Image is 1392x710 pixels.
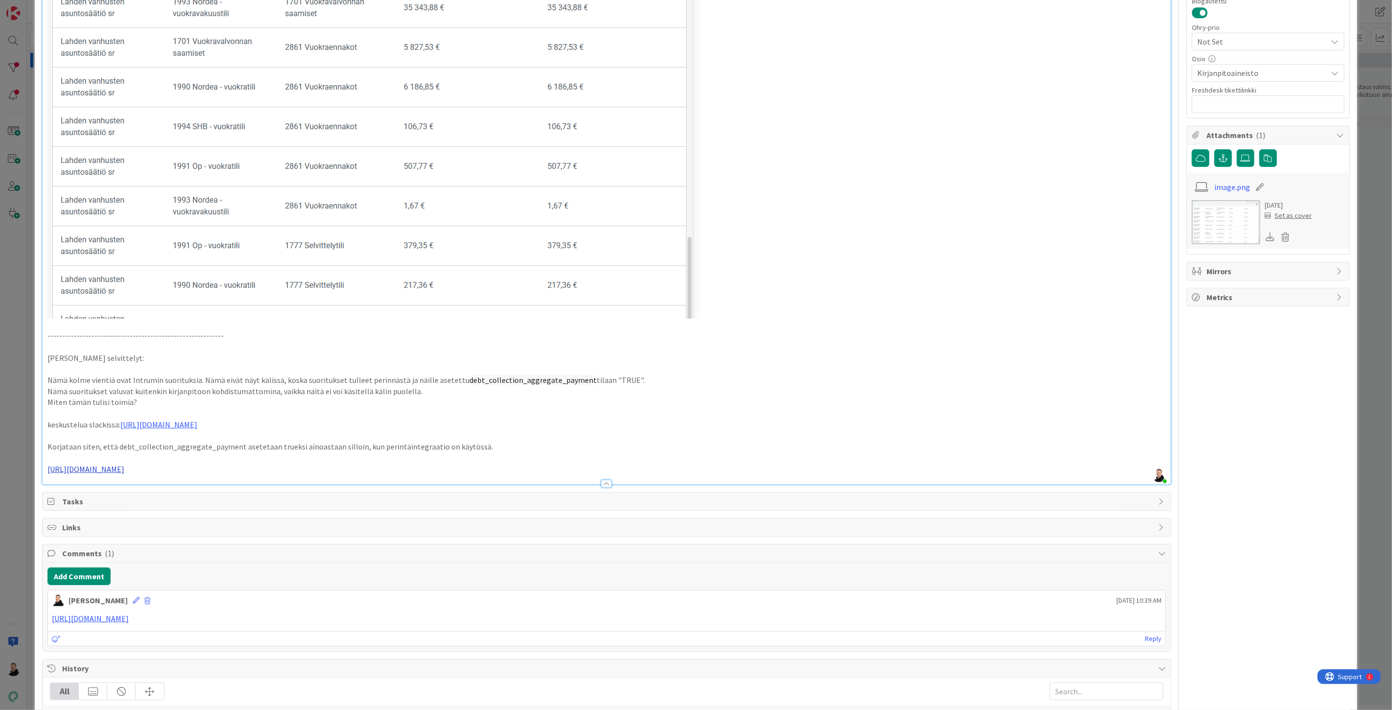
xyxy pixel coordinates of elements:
p: Miten tämän tulisi toimia? [47,397,1166,408]
a: [URL][DOMAIN_NAME] [47,464,124,474]
span: Attachments [1206,129,1332,141]
div: Set as cover [1265,211,1312,221]
div: Ohry-prio [1192,24,1345,31]
div: [DATE] [1265,200,1312,211]
p: Nämä kolme vientiä ovat Intrumin suorituksia. Nämä eivät näyt kälissä, koska suoritukset tulleet ... [47,375,1166,386]
img: AN [52,594,64,606]
button: Add Comment [47,568,111,585]
a: [URL][DOMAIN_NAME] [52,614,129,623]
img: KHqomuoKQRjoNQxyxxwtZmjOUFPU5med.jpg [1152,469,1166,482]
p: keskustelua slackissa: [47,419,1166,430]
span: Not Set [1197,35,1322,48]
a: [URL][DOMAIN_NAME] [120,420,197,429]
div: Download [1265,231,1276,243]
div: 1 [51,4,53,12]
span: Links [62,521,1153,533]
span: Comments [62,547,1153,559]
p: [PERSON_NAME] selvittelyt: [47,353,1166,364]
span: Metrics [1206,291,1332,303]
div: Freshdesk tikettilinkki [1192,87,1345,94]
div: [PERSON_NAME] [69,594,128,606]
p: Nämä suoritukset valuvat kuitenkin kirjanpitoon kohdistumattomina, vaikka näitä ei voi käsitellä ... [47,386,1166,397]
div: All [50,683,79,700]
span: Kirjanpitoaineisto [1197,67,1327,79]
span: Mirrors [1206,265,1332,277]
a: Reply [1145,633,1161,645]
span: [DATE] 10:39 AM [1116,595,1161,606]
p: Korjataan siten, että debt_collection_aggregate_payment asetetaan trueksi ainoastaan silloin, kun... [47,441,1166,452]
span: ( 1 ) [105,548,114,558]
div: Osio [1192,55,1345,62]
a: image.png [1214,181,1250,193]
p: ------------------------------------------------------------ [47,330,1166,341]
span: ( 1 ) [1256,130,1266,140]
span: Tasks [62,496,1153,507]
span: debt_collection_aggregate_payment [469,375,597,385]
input: Search... [1050,683,1163,700]
span: History [62,663,1153,674]
span: Support [21,1,45,13]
